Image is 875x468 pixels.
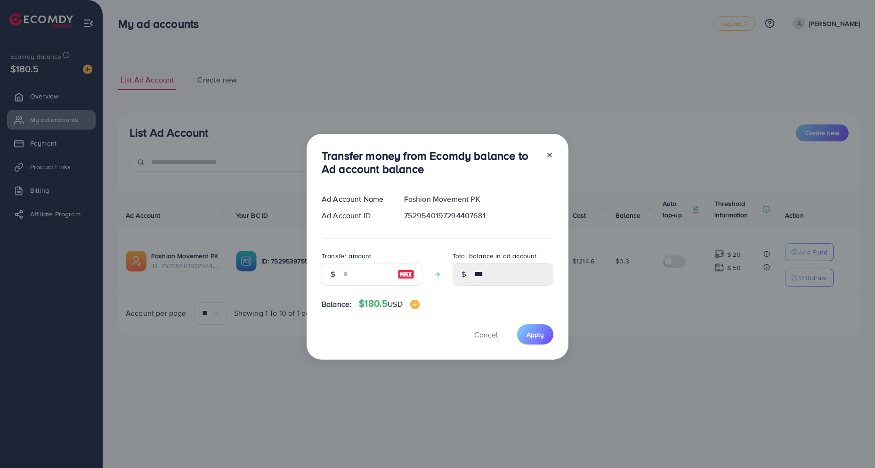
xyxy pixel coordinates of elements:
span: USD [388,299,402,309]
div: 7529540197294407681 [397,210,561,221]
span: Balance: [322,299,351,310]
div: Ad Account Name [314,194,397,205]
div: Fashion Movement PK [397,194,561,205]
img: image [397,269,414,280]
label: Transfer amount [322,251,371,261]
span: Apply [527,330,544,339]
label: Total balance in ad account [453,251,536,261]
span: Cancel [474,329,498,340]
h4: $180.5 [359,298,419,310]
iframe: Chat [835,426,868,461]
div: Ad Account ID [314,210,397,221]
h3: Transfer money from Ecomdy balance to Ad account balance [322,149,538,176]
img: image [410,300,420,309]
button: Cancel [462,324,510,345]
button: Apply [517,324,553,345]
